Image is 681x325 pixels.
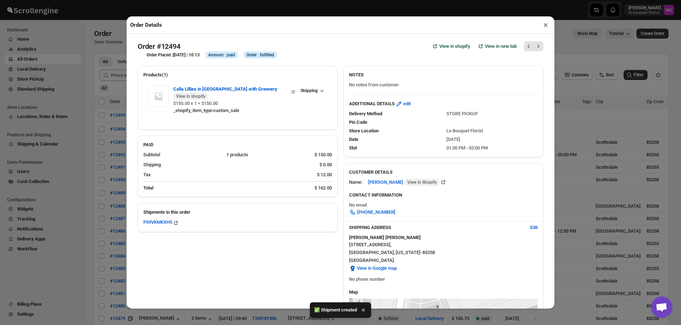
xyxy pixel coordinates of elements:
[296,86,328,96] button: Shipping
[541,20,551,30] button: ×
[357,209,395,216] span: [PHONE_NUMBER]
[143,141,332,148] h2: PAID
[349,224,524,231] h3: SHIPPING ADDRESS
[143,185,153,191] b: Total
[407,179,437,185] span: View in Shopify
[226,151,309,158] div: 1 products
[317,171,332,178] div: $ 12.00
[446,137,460,142] span: [DATE]
[130,21,162,29] h2: Order Details
[173,107,296,114] div: _shopify_item_type : custom_sale
[143,161,314,168] div: Shipping
[176,93,205,99] span: View in shopify
[533,41,543,51] button: Next
[651,296,672,318] a: Open chat
[349,100,395,107] b: ADDITIONAL DETAILS
[349,137,358,142] span: Date
[143,71,332,78] h2: Products(1)
[345,207,400,218] a: [PHONE_NUMBER]
[396,249,422,256] span: [US_STATE] -
[173,52,200,57] b: [DATE] | 10:13
[427,39,474,54] a: View in shopify
[208,52,235,58] span: Amount : paid
[368,179,447,185] a: [PERSON_NAME] View in Shopify
[349,235,421,240] b: [PERSON_NAME] [PERSON_NAME]
[143,209,332,216] h2: Shipments in this order
[173,86,290,100] span: Calla Lillies in [GEOGRAPHIC_DATA] with Greenery
[314,151,332,158] div: $ 150.00
[314,306,357,314] span: ✅ Shipment created
[524,41,534,51] button: Previous
[524,41,543,51] nav: Pagination
[138,42,180,51] h2: Order #12494
[143,151,221,158] div: Subtotal
[403,100,411,107] span: edit
[446,145,488,151] span: 01:30 PM - 02:00 PM
[391,98,415,110] button: edit
[345,263,401,274] button: View in Google map
[446,111,478,116] span: STORE PICKUP
[173,101,218,106] span: $150.00 x 1 = $150.00
[246,52,274,58] span: Order : fulfilled
[349,276,385,282] span: No phone number
[147,52,200,58] h3: Order Placed :
[301,88,318,93] span: Shipping
[349,202,367,208] span: No email
[349,249,395,256] span: [GEOGRAPHIC_DATA] ,
[143,171,311,178] div: Tax
[423,249,435,256] span: 85258
[349,111,382,116] span: Delivery Method
[349,82,399,87] span: No notes from customer
[349,241,391,248] span: [STREET_ADDRESS] ,
[173,86,296,92] a: Calla Lillies in [GEOGRAPHIC_DATA] with Greenery View in shopify
[349,179,362,186] div: Name:
[148,86,169,107] img: Item
[143,219,179,227] button: P59VKMKXH5
[349,145,357,151] span: Slot
[439,43,470,50] span: View in shopify
[485,43,517,50] span: View in new tab
[349,72,364,77] b: NOTES
[530,224,538,231] span: Edit
[314,184,332,192] div: $ 162.00
[349,120,367,125] span: Pin Code
[349,192,538,199] h3: CONTACT INFORMATION
[368,179,440,186] span: [PERSON_NAME]
[319,161,332,168] div: $ 0.00
[473,39,521,54] button: View in new tab
[349,169,538,176] h3: CUSTOMER DETAILS
[349,257,538,264] span: [GEOGRAPHIC_DATA]
[526,222,542,233] button: Edit
[357,265,397,272] span: View in Google map
[446,128,483,133] span: Le Bouquet Florist
[349,289,538,296] h3: Map
[349,128,379,133] span: Store Location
